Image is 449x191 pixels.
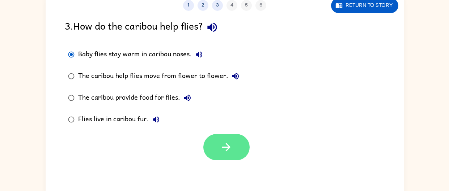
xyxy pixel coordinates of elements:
button: Baby flies stay warm in caribou noses. [192,47,206,62]
div: The caribou provide food for flies. [78,91,195,105]
button: Flies live in caribou fur. [149,112,163,127]
button: The caribou provide food for flies. [180,91,195,105]
div: Baby flies stay warm in caribou noses. [78,47,206,62]
button: The caribou help flies move from flower to flower. [228,69,243,83]
div: Flies live in caribou fur. [78,112,163,127]
div: The caribou help flies move from flower to flower. [78,69,243,83]
div: 3 . How do the caribou help flies? [65,18,385,36]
